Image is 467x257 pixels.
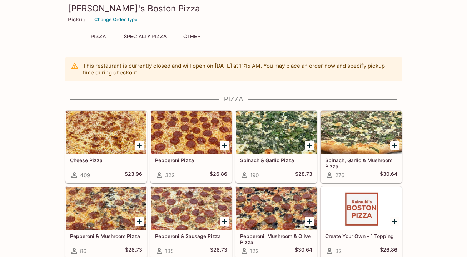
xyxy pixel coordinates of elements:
button: Add Spinach & Garlic Pizza [305,141,314,150]
span: 135 [165,248,174,254]
span: 409 [80,172,90,179]
a: Pepperoni Pizza322$26.86 [150,111,232,183]
button: Add Spinach, Garlic & Mushroom Pizza [390,141,399,150]
a: Spinach, Garlic & Mushroom Pizza276$30.64 [321,111,402,183]
h5: $28.73 [125,247,142,255]
button: Change Order Type [91,14,141,25]
h5: Pepperoni Pizza [155,157,227,163]
div: Spinach, Garlic & Mushroom Pizza [321,111,402,154]
h5: $26.86 [210,171,227,179]
h5: Pepperoni & Sausage Pizza [155,233,227,239]
h5: $23.96 [125,171,142,179]
div: Spinach & Garlic Pizza [236,111,317,154]
span: 190 [250,172,259,179]
h5: Cheese Pizza [70,157,142,163]
span: 276 [335,172,344,179]
button: Add Create Your Own - 1 Topping [390,217,399,226]
span: 86 [80,248,86,254]
div: Create Your Own - 1 Topping [321,187,402,230]
button: Other [176,31,208,42]
h5: Spinach, Garlic & Mushroom Pizza [325,157,397,169]
h5: $28.73 [210,247,227,255]
h5: Spinach & Garlic Pizza [240,157,312,163]
button: Add Pepperoni Pizza [220,141,229,150]
h3: [PERSON_NAME]'s Boston Pizza [68,3,399,14]
h4: Pizza [65,95,402,103]
h5: $30.64 [380,171,397,179]
button: Add Pepperoni & Sausage Pizza [220,217,229,226]
h5: Pepperoni, Mushroom & Olive Pizza [240,233,312,245]
div: Pepperoni & Mushroom Pizza [66,187,146,230]
h5: $30.64 [295,247,312,255]
h5: Pepperoni & Mushroom Pizza [70,233,142,239]
span: 122 [250,248,259,254]
h5: Create Your Own - 1 Topping [325,233,397,239]
span: 322 [165,172,175,179]
div: Pepperoni Pizza [151,111,232,154]
a: Spinach & Garlic Pizza190$28.73 [235,111,317,183]
button: Add Pepperoni & Mushroom Pizza [135,217,144,226]
button: Specialty Pizza [120,31,170,42]
button: Pizza [82,31,114,42]
a: Cheese Pizza409$23.96 [65,111,147,183]
span: 32 [335,248,342,254]
p: This restaurant is currently closed and will open on [DATE] at 11:15 AM . You may place an order ... [83,62,397,76]
div: Cheese Pizza [66,111,146,154]
div: Pepperoni & Sausage Pizza [151,187,232,230]
p: Pickup [68,16,85,23]
button: Add Pepperoni, Mushroom & Olive Pizza [305,217,314,226]
button: Add Cheese Pizza [135,141,144,150]
h5: $28.73 [295,171,312,179]
div: Pepperoni, Mushroom & Olive Pizza [236,187,317,230]
h5: $26.86 [380,247,397,255]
